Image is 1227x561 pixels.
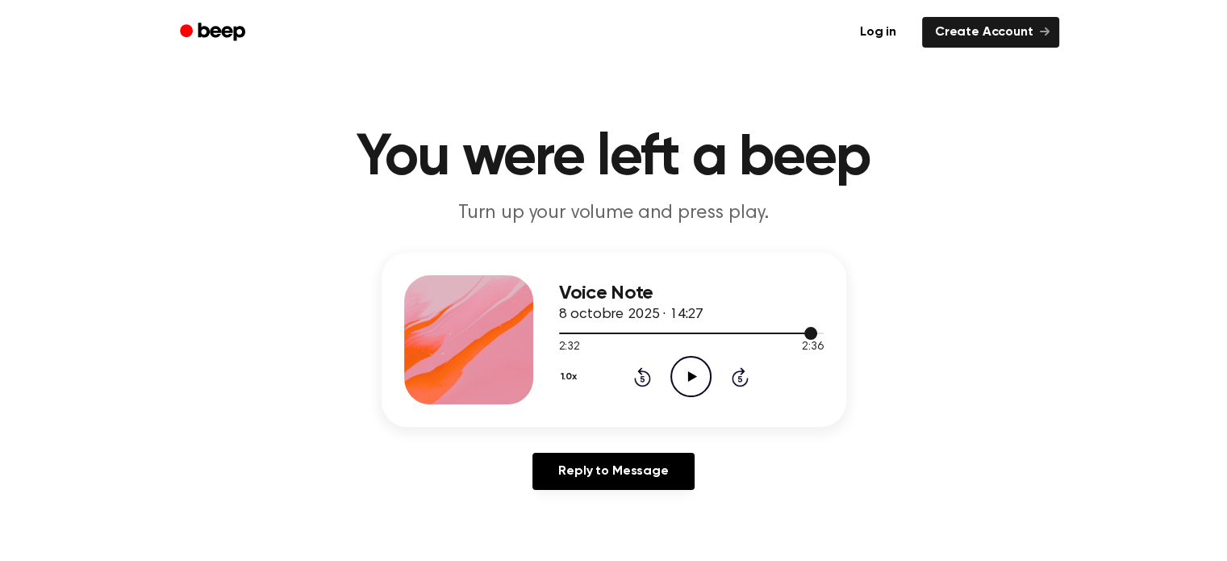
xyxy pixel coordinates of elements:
button: 1.0x [559,363,583,391]
span: 2:36 [802,339,823,356]
h3: Voice Note [559,283,824,304]
span: 8 octobre 2025 · 14:27 [559,308,703,322]
p: Turn up your volume and press play. [304,200,924,227]
a: Beep [169,17,260,48]
h1: You were left a beep [201,129,1027,187]
a: Log in [844,14,912,51]
a: Reply to Message [532,453,694,490]
span: 2:32 [559,339,580,356]
a: Create Account [922,17,1059,48]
